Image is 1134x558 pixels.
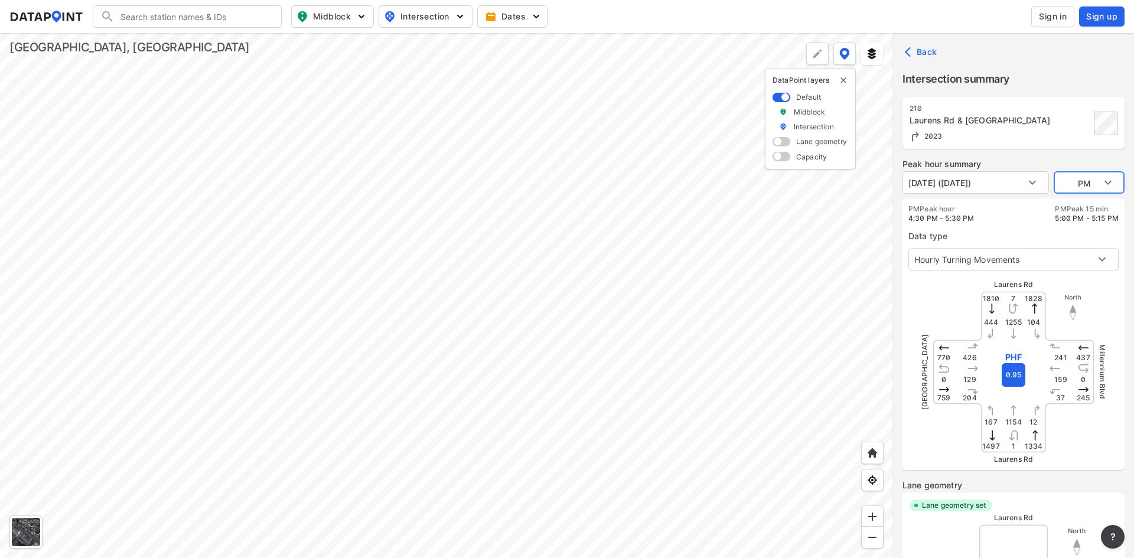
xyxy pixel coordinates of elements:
div: 210 [910,104,1090,113]
img: calendar-gold.39a51dde.svg [485,11,497,22]
div: Hourly Turning Movements [908,248,1119,270]
span: 5:00 PM - 5:15 PM [1055,214,1119,223]
img: map_pin_mid.602f9df1.svg [295,9,309,24]
label: PM Peak hour [908,204,975,214]
img: ZvzfEJKXnyWIrJytrsY285QMwk63cM6Drc+sIAAAAASUVORK5CYII= [866,511,878,523]
img: layers.ee07997e.svg [866,48,878,60]
span: Intersection [384,9,465,24]
img: +XpAUvaXAN7GudzAAAAAElFTkSuQmCC [866,447,878,459]
button: delete [839,76,848,85]
p: DataPoint layers [773,76,848,85]
label: Midblock [794,107,825,117]
button: Intersection [379,5,472,28]
button: External layers [861,43,883,65]
button: more [1101,525,1125,549]
span: Laurens Rd [994,513,1034,522]
span: Millennium Blvd [1098,344,1107,399]
span: [GEOGRAPHIC_DATA] [920,334,929,410]
a: Sign in [1029,6,1077,27]
label: Lane geometry [902,479,1125,491]
label: Default [796,92,821,102]
img: 5YPKRKmlfpI5mqlR8AD95paCi+0kK1fRFDJSaMmawlwaeJcJwk9O2fotCW5ve9gAAAAASUVORK5CYII= [454,11,466,22]
span: Sign up [1086,11,1117,22]
label: PM Peak 15 min [1055,204,1119,214]
img: marker_Midblock.5ba75e30.svg [779,107,787,117]
span: 2023 [921,132,943,141]
img: zeq5HYn9AnE9l6UmnFLPAAAAAElFTkSuQmCC [866,474,878,486]
div: View my location [861,469,884,491]
img: close-external-leyer.3061a1c7.svg [839,76,848,85]
button: Back [902,43,942,61]
label: Data type [908,230,1119,242]
label: Intersection [794,122,834,132]
div: Toggle basemap [9,515,43,549]
div: Home [861,442,884,464]
input: Search [115,7,274,26]
button: Dates [477,5,548,28]
span: Back [907,46,937,58]
label: Peak hour summary [902,158,1125,170]
div: Polygon tool [806,43,829,65]
div: Zoom out [861,526,884,549]
span: Midblock [296,9,366,24]
img: MAAAAAElFTkSuQmCC [866,531,878,543]
span: Dates [487,11,540,22]
button: Sign up [1079,6,1125,27]
label: Lane geometry set [922,501,986,510]
img: Turning count [910,130,921,142]
div: [DATE] ([DATE]) [902,171,1049,194]
label: Lane geometry [796,136,847,146]
div: [GEOGRAPHIC_DATA], [GEOGRAPHIC_DATA] [9,39,250,56]
span: Sign in [1039,11,1067,22]
button: Sign in [1031,6,1074,27]
img: data-point-layers.37681fc9.svg [839,48,850,60]
img: map_pin_int.54838e6b.svg [383,9,397,24]
span: 4:30 PM - 5:30 PM [908,214,975,223]
label: Intersection summary [902,71,1125,87]
div: PM [1054,171,1125,194]
button: Midblock [291,5,374,28]
img: 5YPKRKmlfpI5mqlR8AD95paCi+0kK1fRFDJSaMmawlwaeJcJwk9O2fotCW5ve9gAAAAASUVORK5CYII= [530,11,542,22]
img: 5YPKRKmlfpI5mqlR8AD95paCi+0kK1fRFDJSaMmawlwaeJcJwk9O2fotCW5ve9gAAAAASUVORK5CYII= [356,11,367,22]
a: Sign up [1077,6,1125,27]
div: Laurens Rd & Fairforest Way/Millennium Blvd [910,115,1090,126]
img: marker_Intersection.6861001b.svg [779,122,787,132]
img: +Dz8AAAAASUVORK5CYII= [812,48,823,60]
span: ? [1108,530,1117,544]
div: Zoom in [861,505,884,528]
button: DataPoint layers [833,43,856,65]
span: Laurens Rd [994,280,1034,289]
label: Capacity [796,152,827,162]
img: dataPointLogo.9353c09d.svg [9,11,83,22]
